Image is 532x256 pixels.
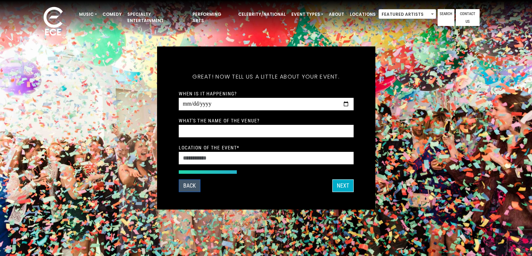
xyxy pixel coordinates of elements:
span: Featured Artists [378,9,436,19]
a: Contact Us [456,9,480,26]
a: Celebrity/National [235,8,289,20]
a: Music [76,8,100,20]
label: What's the name of the venue? [179,117,260,124]
button: Next [332,180,354,192]
h5: Great! Now tell us a little about your event. [179,64,354,89]
a: Event Types [289,8,326,20]
a: Specialty Entertainment [125,8,190,27]
a: Performing Arts [190,8,235,27]
a: Comedy [100,8,125,20]
a: Search [438,9,454,26]
button: Back [179,180,200,192]
span: Featured Artists [379,9,436,19]
img: ece_new_logo_whitev2-1.png [36,5,71,39]
label: Location of the event [179,144,240,151]
a: About [326,8,347,20]
a: Locations [347,8,378,20]
label: When is it happening? [179,90,237,97]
